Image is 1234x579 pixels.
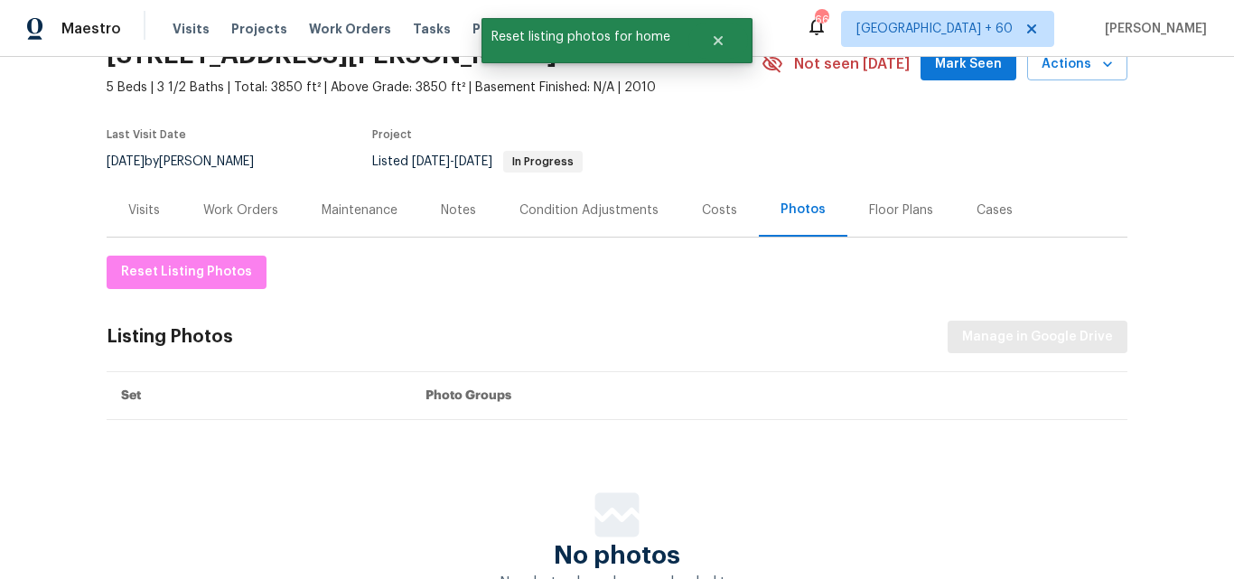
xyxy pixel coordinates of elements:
[107,151,276,173] div: by [PERSON_NAME]
[1042,53,1113,76] span: Actions
[921,48,1016,81] button: Mark Seen
[231,20,287,38] span: Projects
[372,155,583,168] span: Listed
[1098,20,1207,38] span: [PERSON_NAME]
[554,546,680,565] span: No photos
[869,201,933,219] div: Floor Plans
[411,372,1127,420] th: Photo Groups
[412,155,450,168] span: [DATE]
[107,155,145,168] span: [DATE]
[702,201,737,219] div: Costs
[472,20,543,38] span: Properties
[412,155,492,168] span: -
[481,18,688,56] span: Reset listing photos for home
[121,261,252,284] span: Reset Listing Photos
[519,201,659,219] div: Condition Adjustments
[372,129,412,140] span: Project
[1027,48,1127,81] button: Actions
[107,46,556,64] h2: [STREET_ADDRESS][PERSON_NAME]
[962,326,1113,349] span: Manage in Google Drive
[107,79,762,97] span: 5 Beds | 3 1/2 Baths | Total: 3850 ft² | Above Grade: 3850 ft² | Basement Finished: N/A | 2010
[505,156,581,167] span: In Progress
[107,328,233,346] div: Listing Photos
[935,53,1002,76] span: Mark Seen
[794,55,910,73] span: Not seen [DATE]
[61,20,121,38] span: Maestro
[128,201,160,219] div: Visits
[441,201,476,219] div: Notes
[322,201,397,219] div: Maintenance
[856,20,1013,38] span: [GEOGRAPHIC_DATA] + 60
[107,372,411,420] th: Set
[815,11,827,29] div: 663
[107,129,186,140] span: Last Visit Date
[107,256,266,289] button: Reset Listing Photos
[173,20,210,38] span: Visits
[454,155,492,168] span: [DATE]
[781,201,826,219] div: Photos
[203,201,278,219] div: Work Orders
[977,201,1013,219] div: Cases
[688,23,748,59] button: Close
[413,23,451,35] span: Tasks
[948,321,1127,354] button: Manage in Google Drive
[309,20,391,38] span: Work Orders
